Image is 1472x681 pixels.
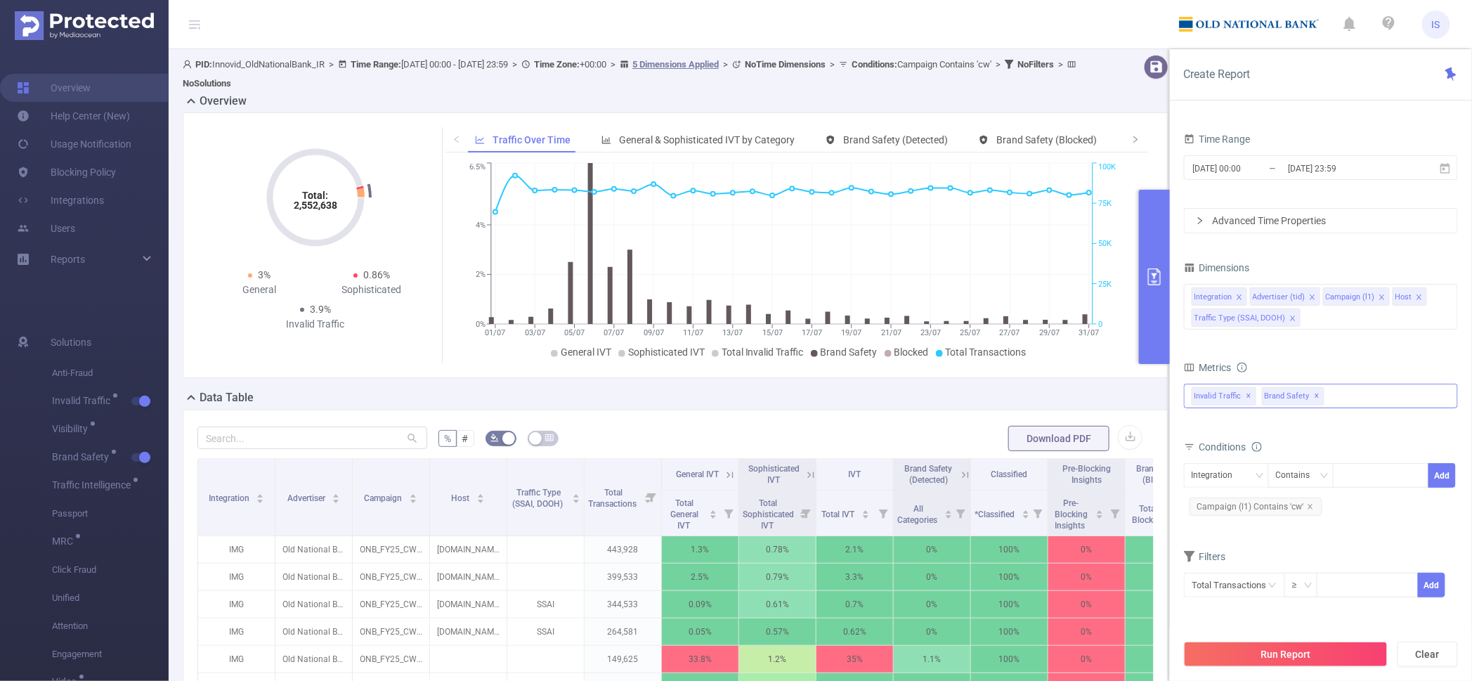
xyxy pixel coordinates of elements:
[894,536,970,563] p: 0%
[971,564,1048,590] p: 100%
[325,59,338,70] span: >
[1098,199,1112,208] tspan: 75K
[17,214,75,242] a: Users
[1252,442,1262,452] i: icon: info-circle
[843,134,948,145] span: Brand Safety (Detected)
[739,564,816,590] p: 0.79%
[256,492,264,496] i: icon: caret-up
[1017,59,1054,70] b: No Filters
[662,536,738,563] p: 1.3%
[676,469,719,479] span: General IVT
[430,564,507,590] p: [DOMAIN_NAME]
[198,536,275,563] p: IMG
[17,74,91,102] a: Overview
[710,508,717,512] i: icon: caret-up
[409,492,417,500] div: Sort
[662,591,738,618] p: 0.09%
[258,269,271,280] span: 3%
[444,433,451,444] span: %
[971,536,1048,563] p: 100%
[1315,388,1320,405] span: ✕
[1055,498,1088,531] span: Pre-Blocking Insights
[1246,388,1252,405] span: ✕
[920,328,941,337] tspan: 23/07
[842,328,862,337] tspan: 19/07
[852,59,897,70] b: Conditions :
[564,328,585,337] tspan: 05/07
[1192,309,1301,327] li: Traffic Type (SSAI, DOOH)
[52,396,115,406] span: Invalid Traffic
[353,618,429,645] p: ONB_FY25_CW_OLV_ALLMarkets [215837]
[802,328,822,337] tspan: 17/07
[849,469,861,479] span: IVT
[52,536,78,546] span: MRC
[971,646,1048,673] p: 100%
[894,618,970,645] p: 0%
[1192,464,1243,487] div: Integration
[862,513,870,517] i: icon: caret-down
[275,536,352,563] p: Old National Bank [4616]
[991,59,1005,70] span: >
[477,492,485,496] i: icon: caret-up
[816,536,893,563] p: 2.1%
[1126,564,1202,590] p: 0%
[275,564,352,590] p: Old National Bank [4616]
[1126,591,1202,618] p: 0%
[1428,463,1456,488] button: Add
[1304,581,1313,591] i: icon: down
[198,564,275,590] p: IMG
[1184,67,1251,81] span: Create Report
[430,618,507,645] p: [DOMAIN_NAME]
[944,508,952,512] i: icon: caret-up
[1098,163,1116,172] tspan: 100K
[476,492,485,500] div: Sort
[991,469,1028,479] span: Classified
[601,135,611,145] i: icon: bar-chart
[490,434,499,442] i: icon: bg-colors
[1262,387,1324,406] span: Brand Safety
[256,492,264,500] div: Sort
[944,508,953,517] div: Sort
[585,536,661,563] p: 443,928
[1287,159,1400,178] input: End date
[198,618,275,645] p: IMG
[722,346,804,358] span: Total Invalid Traffic
[894,646,970,673] p: 1.1%
[1194,288,1232,306] div: Integration
[946,346,1027,358] span: Total Transactions
[1432,11,1440,39] span: IS
[52,640,169,668] span: Engagement
[332,498,340,502] i: icon: caret-down
[873,491,893,536] i: Filter menu
[748,464,800,485] span: Sophisticated IVT
[662,646,738,673] p: 33.8%
[513,488,566,509] span: Traffic Type (SSAI, DOOH)
[508,59,521,70] span: >
[275,591,352,618] p: Old National Bank [4616]
[1416,294,1423,302] i: icon: close
[534,59,580,70] b: Time Zone:
[894,591,970,618] p: 0%
[363,269,390,280] span: 0.86%
[410,498,417,502] i: icon: caret-down
[52,556,169,584] span: Click Fraud
[1079,328,1100,337] tspan: 31/07
[951,491,970,536] i: Filter menu
[259,317,372,332] div: Invalid Traffic
[971,591,1048,618] p: 100%
[822,510,857,519] span: Total IVT
[644,328,664,337] tspan: 09/07
[303,190,329,201] tspan: Total:
[1185,209,1457,233] div: icon: rightAdvanced Time Properties
[52,480,136,490] span: Traffic Intelligence
[1137,464,1185,485] span: Brand Safety (Blocked)
[1022,508,1029,512] i: icon: caret-up
[1418,573,1445,597] button: Add
[1256,472,1264,481] i: icon: down
[1096,508,1104,512] i: icon: caret-up
[275,646,352,673] p: Old National Bank [4616]
[287,493,327,503] span: Advertiser
[310,304,331,315] span: 3.9%
[1307,503,1314,510] i: icon: close
[198,646,275,673] p: IMG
